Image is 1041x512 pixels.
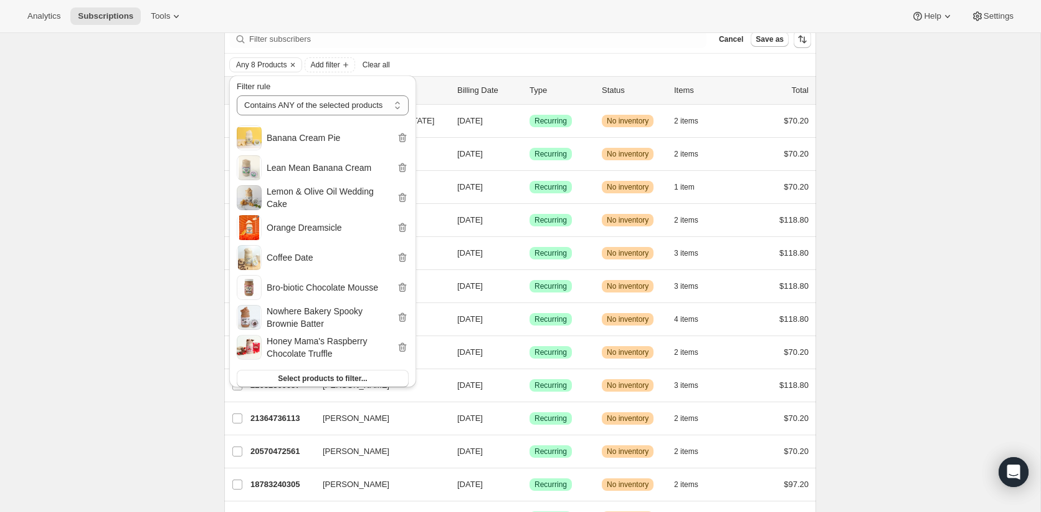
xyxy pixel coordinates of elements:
[267,162,396,174] h2: Lean Mean Banana Cream
[674,377,712,394] button: 3 items
[267,185,396,210] h2: Lemon & Olive Oil Wedding Cake
[457,314,483,324] span: [DATE]
[779,281,809,291] span: $118.80
[315,475,440,495] button: [PERSON_NAME]
[323,478,389,491] span: [PERSON_NAME]
[358,57,395,72] button: Clear all
[535,182,567,192] span: Recurring
[250,478,313,491] p: 18783240305
[250,412,313,425] p: 21364736113
[287,58,299,72] button: Clear
[674,443,712,460] button: 2 items
[250,145,809,163] div: 20903886961[PERSON_NAME][DATE]SuccessRecurringWarningNo inventory2 items$70.20
[904,7,961,25] button: Help
[535,480,567,490] span: Recurring
[756,34,784,44] span: Save as
[784,413,809,423] span: $70.20
[535,314,567,324] span: Recurring
[323,412,389,425] span: [PERSON_NAME]
[794,31,811,48] button: Sort the results
[607,347,649,357] span: No inventory
[674,447,698,456] span: 2 items
[305,57,354,72] button: Add filter
[607,413,649,423] span: No inventory
[714,32,748,47] button: Cancel
[674,344,712,361] button: 2 items
[535,281,567,291] span: Recurring
[239,155,260,180] img: Lean Mean Banana Cream
[457,380,483,390] span: [DATE]
[457,347,483,357] span: [DATE]
[674,347,698,357] span: 2 items
[674,116,698,126] span: 2 items
[674,211,712,229] button: 2 items
[674,215,698,225] span: 2 items
[674,281,698,291] span: 3 items
[607,182,649,192] span: No inventory
[674,314,698,324] span: 4 items
[237,127,262,149] img: Banana Cream Pie
[237,370,409,387] button: Select products to filter
[363,60,390,70] span: Clear all
[719,34,743,44] span: Cancel
[607,380,649,390] span: No inventory
[674,248,698,258] span: 3 items
[457,281,483,291] span: [DATE]
[315,408,440,428] button: [PERSON_NAME]
[250,443,809,460] div: 20570472561[PERSON_NAME][DATE]SuccessRecurringWarningNo inventory2 items$70.20
[457,447,483,456] span: [DATE]
[535,380,567,390] span: Recurring
[751,32,789,47] button: Save as
[457,84,520,97] p: Billing Date
[267,305,396,330] h2: Nowhere Bakery Spooky Brownie Batter
[238,245,261,270] img: Coffee Date
[674,84,736,97] div: Items
[607,215,649,225] span: No inventory
[250,311,809,328] div: 8943075441[PERSON_NAME][DATE]SuccessRecurringWarningNo inventory4 items$118.80
[984,11,1014,21] span: Settings
[267,221,396,234] h2: Orange Dreamsicle
[535,347,567,357] span: Recurring
[237,336,262,360] img: Honey Mama's Raspberry Chocolate Truffle
[607,248,649,258] span: No inventory
[70,7,141,25] button: Subscriptions
[250,445,313,458] p: 20570472561
[779,248,809,258] span: $118.80
[250,278,809,295] div: 14134837361[PERSON_NAME][DATE]SuccessRecurringWarningNo inventory3 items$118.80
[250,377,809,394] div: 22632300657[PERSON_NAME][DATE]SuccessRecurringWarningNo inventory3 items$118.80
[250,112,809,130] div: 21483389041[PERSON_NAME][US_STATE][DATE]SuccessRecurringWarningNo inventory2 items$70.20
[250,211,809,229] div: 19598639217[PERSON_NAME][DATE]SuccessRecurringWarningNo inventory2 items$118.80
[250,476,809,493] div: 18783240305[PERSON_NAME][DATE]SuccessRecurringWarningNo inventory2 items$97.20
[924,11,941,21] span: Help
[315,442,440,461] button: [PERSON_NAME]
[143,7,190,25] button: Tools
[674,413,698,423] span: 2 items
[250,244,809,262] div: 20442054769[PERSON_NAME][DATE]SuccessRecurringWarningNo inventory3 items$118.80
[607,116,649,126] span: No inventory
[457,413,483,423] span: [DATE]
[607,447,649,456] span: No inventory
[784,182,809,191] span: $70.20
[249,31,706,48] input: Filter subscribers
[964,7,1021,25] button: Settings
[784,347,809,357] span: $70.20
[784,480,809,489] span: $97.20
[237,185,262,210] img: Lemon & Olive Oil Wedding Cake
[674,410,712,427] button: 2 items
[230,58,287,72] button: Any 8 Products
[27,11,60,21] span: Analytics
[779,215,809,225] span: $118.80
[535,248,567,258] span: Recurring
[20,7,68,25] button: Analytics
[267,132,396,144] h2: Banana Cream Pie
[457,248,483,258] span: [DATE]
[784,116,809,125] span: $70.20
[602,84,664,97] p: Status
[999,457,1029,487] div: Open Intercom Messenger
[784,149,809,158] span: $70.20
[535,447,567,456] span: Recurring
[674,149,698,159] span: 2 items
[607,149,649,159] span: No inventory
[457,215,483,225] span: [DATE]
[674,278,712,295] button: 3 items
